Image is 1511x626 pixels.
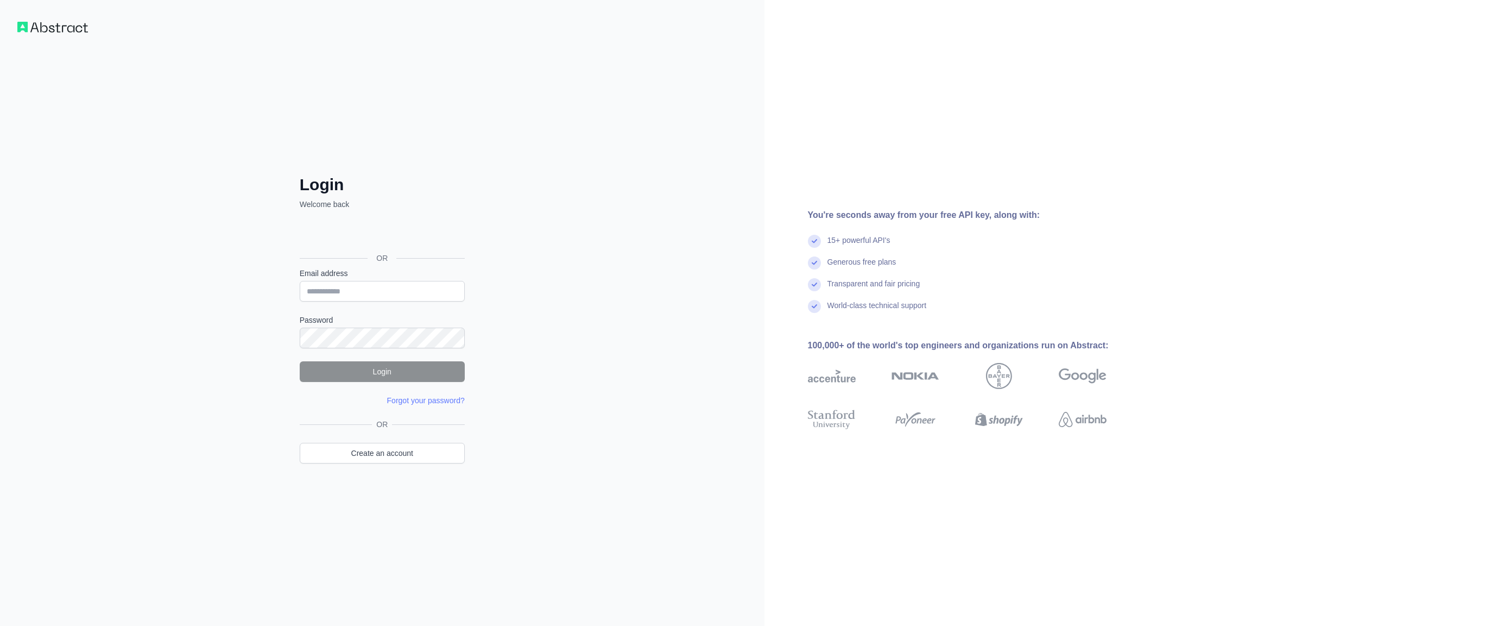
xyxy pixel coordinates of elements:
[808,363,856,389] img: accenture
[808,278,821,291] img: check mark
[1059,408,1107,431] img: airbnb
[827,300,927,322] div: World-class technical support
[372,419,392,430] span: OR
[17,22,88,33] img: Workflow
[808,300,821,313] img: check mark
[808,339,1141,352] div: 100,000+ of the world's top engineers and organizations run on Abstract:
[892,363,939,389] img: nokia
[808,256,821,270] img: check mark
[1059,363,1107,389] img: google
[827,256,896,278] div: Generous free plans
[300,268,465,279] label: Email address
[808,408,856,431] img: stanford university
[827,278,920,300] div: Transparent and fair pricing
[300,443,465,464] a: Create an account
[808,209,1141,222] div: You're seconds away from your free API key, along with:
[300,315,465,325] label: Password
[300,175,465,195] h2: Login
[808,235,821,248] img: check mark
[892,408,939,431] img: payoneer
[986,363,1012,389] img: bayer
[294,222,468,246] iframe: Knappen Logga in med Google
[300,361,465,382] button: Login
[368,253,396,264] span: OR
[827,235,890,256] div: 15+ powerful API's
[975,408,1023,431] img: shopify
[387,396,465,405] a: Forgot your password?
[300,199,465,210] p: Welcome back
